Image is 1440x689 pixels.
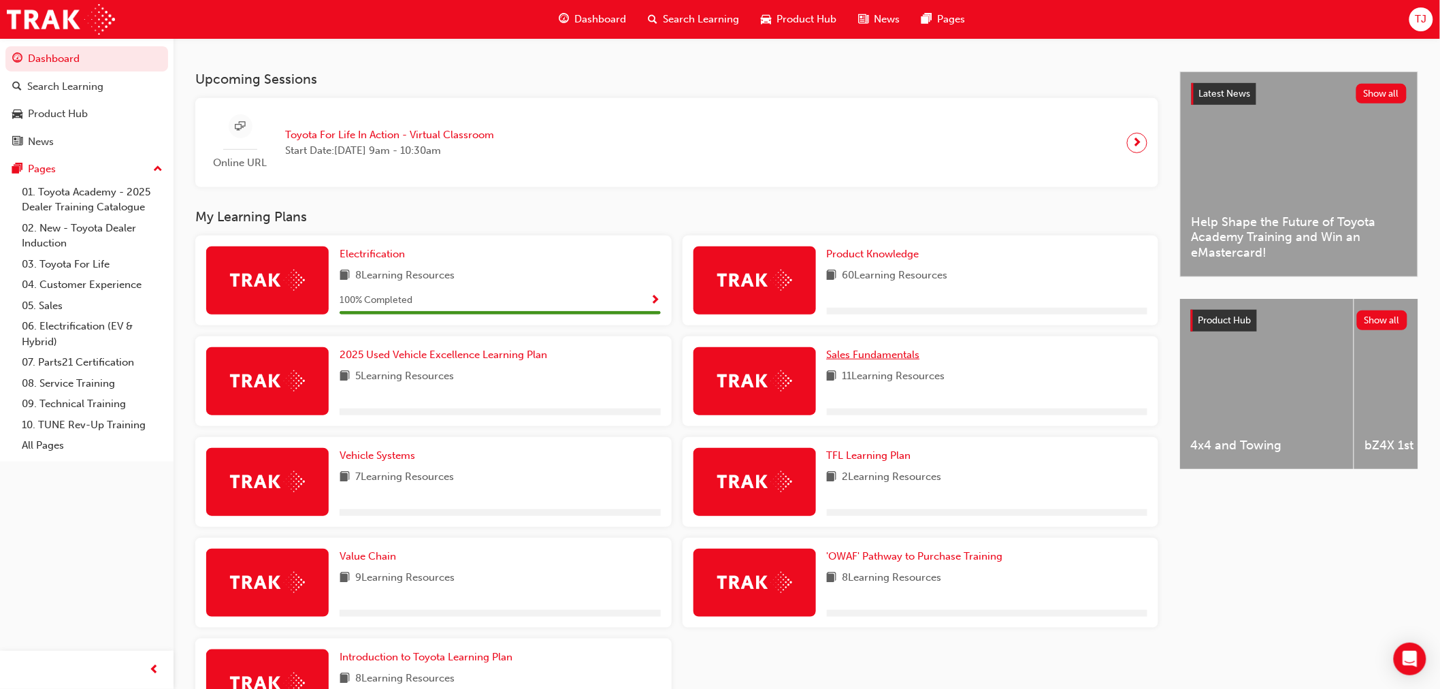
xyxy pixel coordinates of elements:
span: pages-icon [12,163,22,176]
a: All Pages [16,435,168,456]
span: Online URL [206,155,274,171]
span: Introduction to Toyota Learning Plan [340,651,512,663]
a: Search Learning [5,74,168,99]
a: 02. New - Toyota Dealer Induction [16,218,168,254]
a: 2025 Used Vehicle Excellence Learning Plan [340,347,553,363]
div: Pages [28,161,56,177]
span: next-icon [1132,133,1143,153]
span: book-icon [340,570,350,587]
img: Trak [230,572,305,593]
a: 07. Parts21 Certification [16,352,168,373]
span: 60 Learning Resources [842,268,948,285]
span: 2025 Used Vehicle Excellence Learning Plan [340,349,547,361]
span: book-icon [340,268,350,285]
a: Product Hub [5,101,168,127]
span: guage-icon [12,53,22,65]
a: TFL Learning Plan [827,448,917,464]
button: Pages [5,157,168,182]
span: car-icon [12,108,22,121]
span: Help Shape the Future of Toyota Academy Training and Win an eMastercard! [1192,214,1407,261]
a: Vehicle Systems [340,448,421,464]
span: 7 Learning Resources [355,469,454,486]
span: Show Progress [651,295,661,307]
a: Latest NewsShow allHelp Shape the Future of Toyota Academy Training and Win an eMastercard! [1180,71,1418,277]
a: car-iconProduct Hub [751,5,848,33]
span: up-icon [153,161,163,178]
h3: My Learning Plans [195,209,1158,225]
a: 09. Technical Training [16,394,168,415]
img: Trak [717,471,792,492]
span: TJ [1416,12,1427,27]
a: Product Knowledge [827,246,925,262]
span: Vehicle Systems [340,449,415,462]
img: Trak [717,572,792,593]
span: guage-icon [559,11,570,28]
a: Sales Fundamentals [827,347,926,363]
span: news-icon [859,11,869,28]
span: Pages [938,12,966,27]
span: Sales Fundamentals [827,349,920,361]
a: guage-iconDashboard [549,5,638,33]
span: book-icon [340,368,350,385]
button: Show all [1356,84,1407,103]
span: Search Learning [664,12,740,27]
span: Start Date: [DATE] 9am - 10:30am [285,143,494,159]
a: news-iconNews [848,5,911,33]
span: Product Hub [777,12,837,27]
a: Product HubShow all [1191,310,1407,332]
span: News [874,12,900,27]
span: book-icon [340,469,350,486]
span: Value Chain [340,550,396,562]
span: 2 Learning Resources [842,469,942,486]
span: news-icon [12,136,22,148]
img: Trak [230,270,305,291]
a: 05. Sales [16,295,168,317]
span: 8 Learning Resources [355,671,455,688]
span: Product Hub [1198,315,1251,326]
span: 5 Learning Resources [355,368,454,385]
img: Trak [717,270,792,291]
div: Open Intercom Messenger [1394,643,1426,675]
span: book-icon [827,368,837,385]
button: Show Progress [651,292,661,309]
a: 01. Toyota Academy - 2025 Dealer Training Catalogue [16,182,168,218]
a: 08. Service Training [16,373,168,394]
img: Trak [7,4,115,35]
a: 'OWAF' Pathway to Purchase Training [827,549,1009,564]
img: Trak [230,370,305,391]
span: search-icon [649,11,658,28]
span: book-icon [340,671,350,688]
span: prev-icon [150,662,160,679]
span: Product Knowledge [827,248,919,260]
span: 8 Learning Resources [355,268,455,285]
a: 4x4 and Towing [1180,299,1354,469]
a: News [5,129,168,155]
button: Show all [1357,310,1408,330]
a: Dashboard [5,46,168,71]
span: Electrification [340,248,405,260]
span: Dashboard [575,12,627,27]
a: Latest NewsShow all [1192,83,1407,105]
span: book-icon [827,570,837,587]
span: book-icon [827,268,837,285]
span: TFL Learning Plan [827,449,911,462]
a: Introduction to Toyota Learning Plan [340,650,518,665]
a: Online URLToyota For Life In Action - Virtual ClassroomStart Date:[DATE] 9am - 10:30am [206,109,1147,176]
span: 8 Learning Resources [842,570,942,587]
a: 04. Customer Experience [16,274,168,295]
span: sessionType_ONLINE_URL-icon [235,118,246,135]
span: car-icon [762,11,772,28]
span: 11 Learning Resources [842,368,945,385]
span: 'OWAF' Pathway to Purchase Training [827,550,1003,562]
a: pages-iconPages [911,5,977,33]
span: Latest News [1199,88,1251,99]
a: 03. Toyota For Life [16,254,168,275]
span: 4x4 and Towing [1191,438,1343,453]
span: pages-icon [922,11,932,28]
span: Toyota For Life In Action - Virtual Classroom [285,127,494,143]
a: Electrification [340,246,410,262]
div: Search Learning [27,79,103,95]
a: 10. TUNE Rev-Up Training [16,415,168,436]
